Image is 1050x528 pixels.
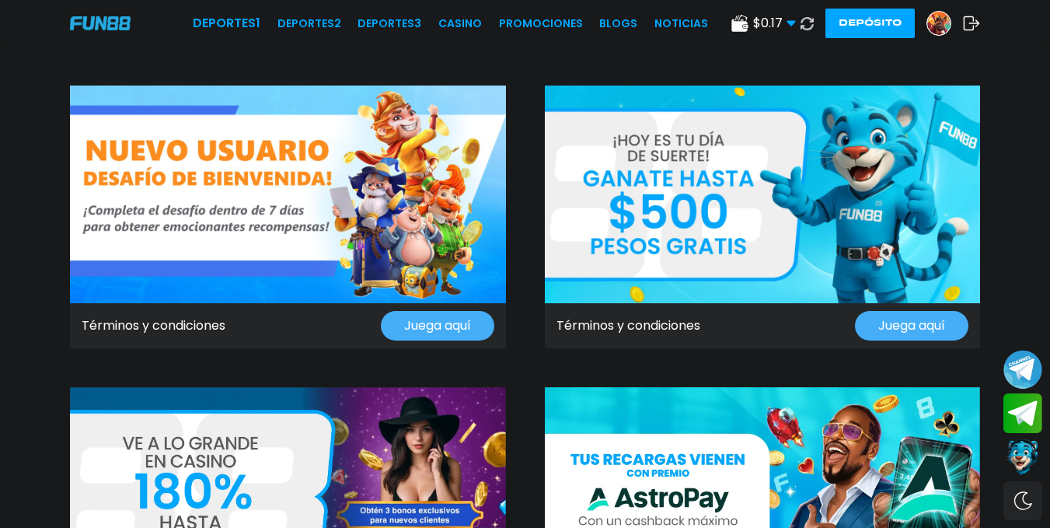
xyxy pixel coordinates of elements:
a: Avatar [926,11,963,36]
button: Juega aquí [855,311,968,341]
a: Deportes1 [193,14,260,33]
img: Promo Banner [545,86,981,303]
button: Join telegram channel [1003,349,1042,390]
img: Company Logo [70,16,131,30]
a: Promociones [499,16,583,32]
img: Avatar [927,12,951,35]
a: NOTICIAS [654,16,708,32]
div: Switch theme [1003,481,1042,520]
button: Depósito [825,9,915,38]
a: Deportes2 [277,16,341,32]
span: $ 0.17 [753,14,796,33]
button: Juega aquí [381,311,494,341]
a: Términos y condiciones [82,316,225,335]
button: Contact customer service [1003,437,1042,477]
button: Join telegram [1003,393,1042,434]
a: CASINO [438,16,482,32]
a: Deportes3 [358,16,421,32]
a: Términos y condiciones [556,316,700,335]
img: Promo Banner [70,86,506,303]
a: BLOGS [599,16,637,32]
